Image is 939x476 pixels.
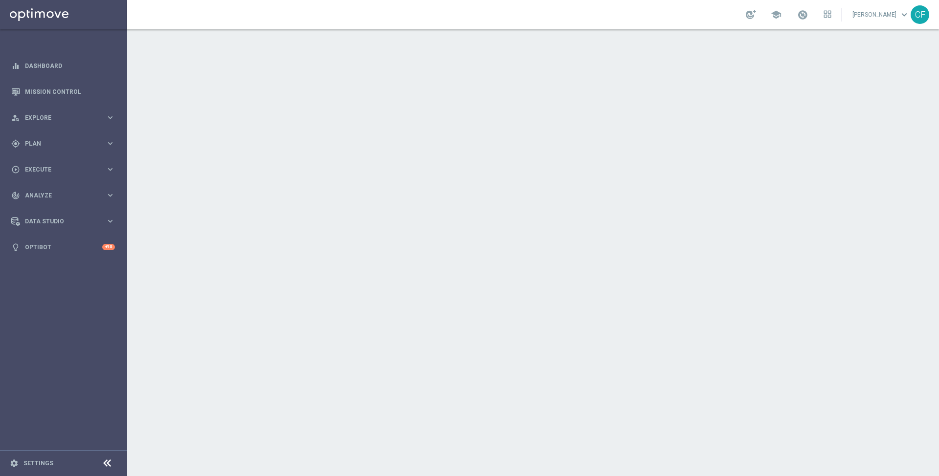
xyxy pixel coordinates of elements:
[10,459,19,468] i: settings
[11,62,20,70] i: equalizer
[851,7,911,22] a: [PERSON_NAME]keyboard_arrow_down
[11,88,115,96] button: Mission Control
[11,114,115,122] button: person_search Explore keyboard_arrow_right
[25,234,102,260] a: Optibot
[102,244,115,250] div: +10
[25,193,106,198] span: Analyze
[11,62,115,70] button: equalizer Dashboard
[911,5,929,24] div: CF
[11,243,115,251] button: lightbulb Optibot +10
[11,243,20,252] i: lightbulb
[11,191,106,200] div: Analyze
[11,139,20,148] i: gps_fixed
[106,139,115,148] i: keyboard_arrow_right
[11,113,20,122] i: person_search
[25,167,106,173] span: Execute
[25,141,106,147] span: Plan
[11,166,115,173] button: play_circle_outline Execute keyboard_arrow_right
[106,191,115,200] i: keyboard_arrow_right
[11,139,106,148] div: Plan
[25,218,106,224] span: Data Studio
[11,53,115,79] div: Dashboard
[11,234,115,260] div: Optibot
[11,191,20,200] i: track_changes
[106,113,115,122] i: keyboard_arrow_right
[106,165,115,174] i: keyboard_arrow_right
[25,115,106,121] span: Explore
[25,53,115,79] a: Dashboard
[11,192,115,199] button: track_changes Analyze keyboard_arrow_right
[23,460,53,466] a: Settings
[11,165,106,174] div: Execute
[11,217,115,225] button: Data Studio keyboard_arrow_right
[11,113,106,122] div: Explore
[11,165,20,174] i: play_circle_outline
[106,216,115,226] i: keyboard_arrow_right
[11,217,106,226] div: Data Studio
[25,79,115,105] a: Mission Control
[771,9,782,20] span: school
[11,140,115,148] button: gps_fixed Plan keyboard_arrow_right
[899,9,910,20] span: keyboard_arrow_down
[11,79,115,105] div: Mission Control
